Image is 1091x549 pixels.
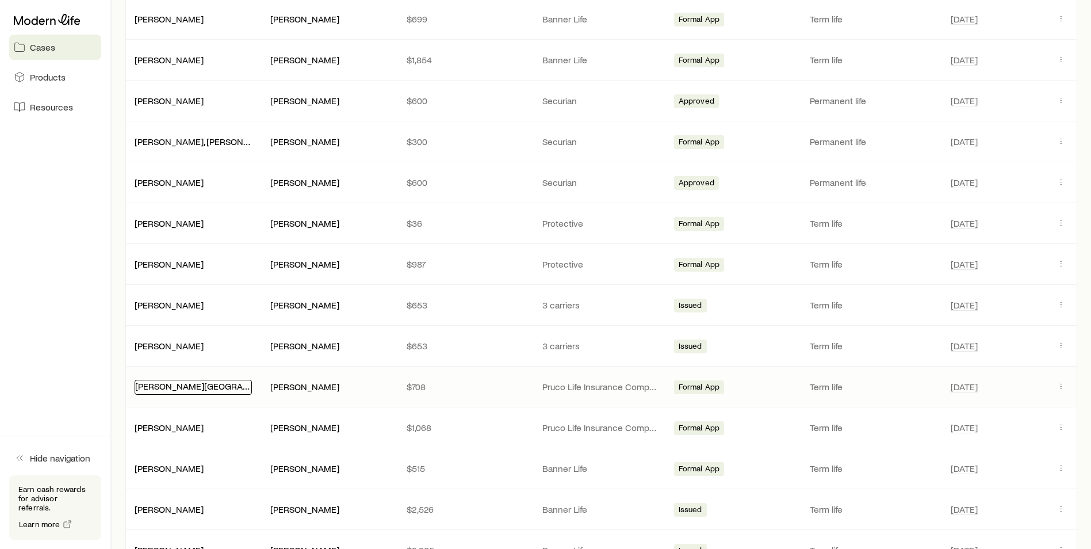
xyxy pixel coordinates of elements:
[951,299,978,311] span: [DATE]
[135,422,204,434] div: [PERSON_NAME]
[679,382,720,394] span: Formal App
[951,218,978,229] span: [DATE]
[407,95,524,106] p: $600
[407,136,524,147] p: $300
[407,54,524,66] p: $1,854
[270,177,339,189] div: [PERSON_NAME]
[810,463,936,474] p: Term life
[810,95,936,106] p: Permanent life
[542,340,660,352] p: 3 carriers
[30,101,73,113] span: Resources
[542,422,660,433] p: Pruco Life Insurance Company
[135,422,204,433] a: [PERSON_NAME]
[407,463,524,474] p: $515
[407,177,524,188] p: $600
[542,136,660,147] p: Securian
[810,54,936,66] p: Term life
[679,260,720,272] span: Formal App
[270,218,339,230] div: [PERSON_NAME]
[135,340,204,352] div: [PERSON_NAME]
[951,463,978,474] span: [DATE]
[9,475,101,540] div: Earn cash rewards for advisor referrals.Learn more
[135,95,204,107] div: [PERSON_NAME]
[30,452,90,464] span: Hide navigation
[679,14,720,26] span: Formal App
[810,381,936,392] p: Term life
[9,94,101,120] a: Resources
[679,96,714,108] span: Approved
[135,218,204,230] div: [PERSON_NAME]
[270,54,339,66] div: [PERSON_NAME]
[679,178,714,190] span: Approved
[135,54,204,66] div: [PERSON_NAME]
[407,218,524,229] p: $36
[810,13,936,25] p: Term life
[542,258,660,270] p: Protective
[542,463,660,474] p: Banner Life
[951,340,978,352] span: [DATE]
[542,381,660,392] p: Pruco Life Insurance Company
[270,463,339,475] div: [PERSON_NAME]
[679,341,702,353] span: Issued
[135,95,204,106] a: [PERSON_NAME]
[951,422,978,433] span: [DATE]
[135,136,252,148] div: [PERSON_NAME], [PERSON_NAME]
[542,177,660,188] p: Securian
[135,504,204,514] a: [PERSON_NAME]
[542,504,660,515] p: Banner Life
[135,463,204,475] div: [PERSON_NAME]
[135,13,204,25] div: [PERSON_NAME]
[135,299,204,311] div: [PERSON_NAME]
[30,41,55,53] span: Cases
[810,136,936,147] p: Permanent life
[135,299,204,310] a: [PERSON_NAME]
[407,340,524,352] p: $653
[19,520,60,528] span: Learn more
[679,55,720,67] span: Formal App
[135,380,290,391] a: [PERSON_NAME][GEOGRAPHIC_DATA]
[18,485,92,512] p: Earn cash rewards for advisor referrals.
[30,71,66,83] span: Products
[270,299,339,311] div: [PERSON_NAME]
[810,299,936,311] p: Term life
[951,136,978,147] span: [DATE]
[135,380,252,395] div: [PERSON_NAME][GEOGRAPHIC_DATA]
[9,35,101,60] a: Cases
[810,504,936,515] p: Term life
[407,13,524,25] p: $699
[407,258,524,270] p: $987
[810,258,936,270] p: Term life
[135,258,204,270] div: [PERSON_NAME]
[810,340,936,352] p: Term life
[270,136,339,148] div: [PERSON_NAME]
[407,381,524,392] p: $708
[407,299,524,311] p: $653
[270,422,339,434] div: [PERSON_NAME]
[135,463,204,474] a: [PERSON_NAME]
[679,137,720,149] span: Formal App
[135,258,204,269] a: [PERSON_NAME]
[542,218,660,229] p: Protective
[951,504,978,515] span: [DATE]
[135,504,204,516] div: [PERSON_NAME]
[407,504,524,515] p: $2,526
[542,54,660,66] p: Banner Life
[951,13,978,25] span: [DATE]
[270,381,339,393] div: [PERSON_NAME]
[679,219,720,231] span: Formal App
[135,218,204,228] a: [PERSON_NAME]
[135,177,204,189] div: [PERSON_NAME]
[951,54,978,66] span: [DATE]
[679,423,720,435] span: Formal App
[679,464,720,476] span: Formal App
[810,218,936,229] p: Term life
[270,95,339,107] div: [PERSON_NAME]
[270,13,339,25] div: [PERSON_NAME]
[951,177,978,188] span: [DATE]
[270,504,339,516] div: [PERSON_NAME]
[951,95,978,106] span: [DATE]
[951,381,978,392] span: [DATE]
[9,445,101,471] button: Hide navigation
[270,340,339,352] div: [PERSON_NAME]
[407,422,524,433] p: $1,068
